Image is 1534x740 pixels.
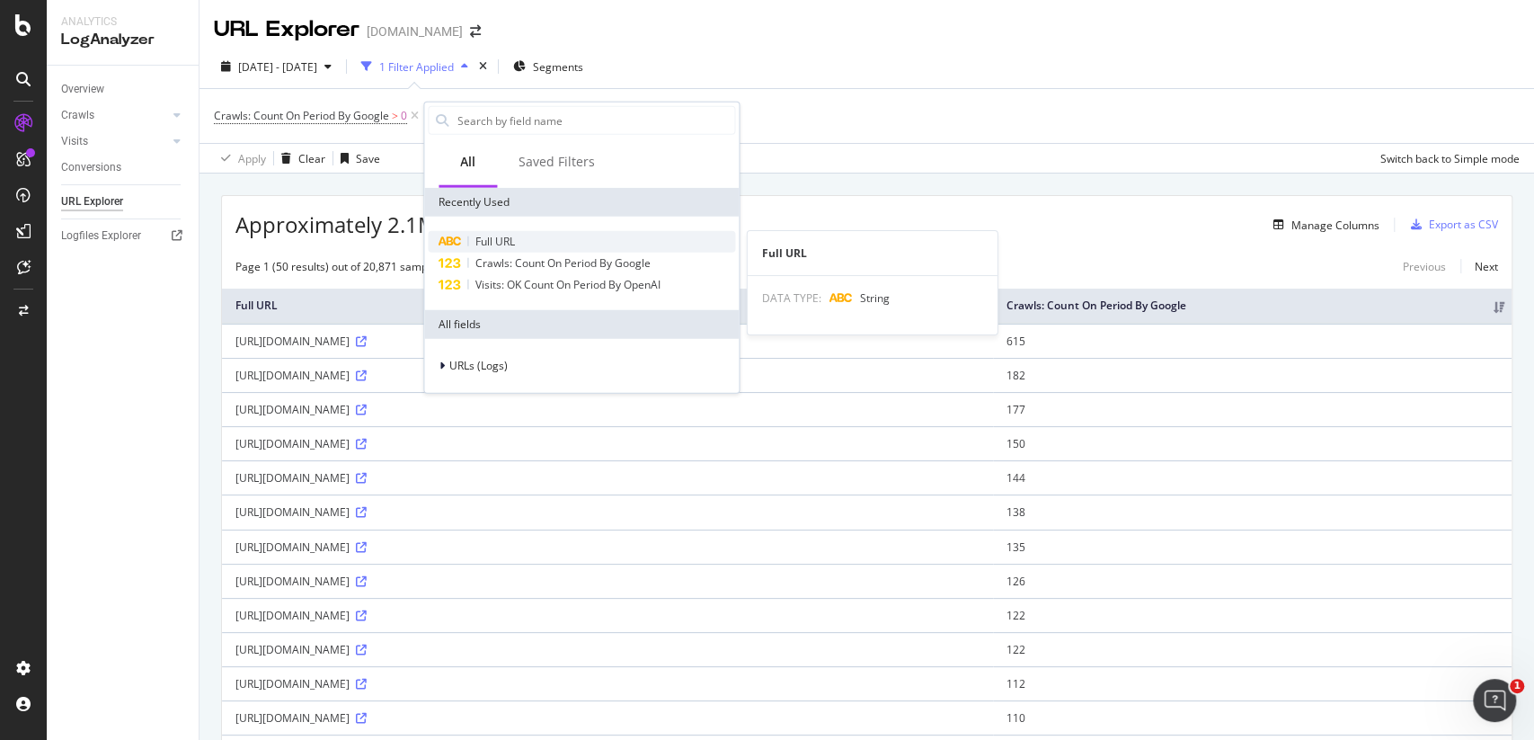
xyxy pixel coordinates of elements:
span: Segments [533,59,583,75]
td: 110 [993,700,1512,735]
button: Clear [274,144,325,173]
div: [URL][DOMAIN_NAME] [235,608,980,623]
td: 138 [993,495,1512,529]
div: Apply [238,151,266,166]
div: All fields [424,310,739,339]
a: Conversions [61,158,186,177]
div: LogAnalyzer [61,30,184,50]
td: 112 [993,666,1512,700]
span: 0 [401,103,407,129]
div: [URL][DOMAIN_NAME] [235,539,980,555]
div: URL Explorer [61,192,123,211]
input: Search by field name [456,107,734,134]
span: Crawls: Count On Period By Google [475,255,651,271]
span: [DATE] - [DATE] [238,59,317,75]
span: Visits: OK Count On Period By OpenAI [475,277,661,292]
iframe: Intercom live chat [1473,679,1516,722]
button: Segments [506,52,590,81]
button: Switch back to Simple mode [1373,144,1520,173]
span: String [860,290,890,306]
div: Analytics [61,14,184,30]
div: [DOMAIN_NAME] [367,22,463,40]
span: Crawls: Count On Period By Google [214,108,389,123]
a: Next [1460,254,1498,280]
a: Crawls [61,106,168,125]
span: > [392,108,398,123]
th: Full URL: activate to sort column ascending [222,289,993,324]
div: Crawls [61,106,94,125]
div: [URL][DOMAIN_NAME] [235,504,980,520]
th: Crawls: Count On Period By Google: activate to sort column ascending [993,289,1512,324]
div: [URL][DOMAIN_NAME] [235,574,980,589]
div: Visits [61,132,88,151]
div: Clear [298,151,325,166]
div: Overview [61,80,104,99]
span: Approximately 2.1M URLs found [235,210,560,240]
td: 182 [993,358,1512,392]
div: [URL][DOMAIN_NAME] [235,470,980,486]
div: [URL][DOMAIN_NAME] [235,676,980,691]
span: Full URL [475,234,515,249]
a: Overview [61,80,186,99]
div: [URL][DOMAIN_NAME] [235,402,980,417]
div: Save [356,151,380,166]
button: Manage Columns [1266,214,1379,236]
div: Recently Used [424,188,739,217]
div: All [460,153,475,171]
td: 615 [993,324,1512,358]
a: Logfiles Explorer [61,227,186,245]
div: [URL][DOMAIN_NAME] [235,710,980,726]
div: arrow-right-arrow-left [470,25,481,38]
div: Full URL [748,245,998,261]
button: Save [333,144,380,173]
div: times [475,58,491,76]
div: [URL][DOMAIN_NAME] [235,334,980,349]
div: URL Explorer [214,14,359,45]
td: 135 [993,530,1512,564]
td: 177 [993,392,1512,426]
span: URLs (Logs) [449,358,508,373]
td: 122 [993,598,1512,632]
td: 150 [993,426,1512,460]
a: URL Explorer [61,192,186,211]
button: Export as CSV [1404,210,1498,239]
span: DATA TYPE: [762,290,821,306]
div: [URL][DOMAIN_NAME] [235,368,980,383]
td: 144 [993,460,1512,495]
div: Logfiles Explorer [61,227,141,245]
div: [URL][DOMAIN_NAME] [235,642,980,657]
a: Visits [61,132,168,151]
div: Conversions [61,158,121,177]
td: 122 [993,632,1512,666]
div: 1 Filter Applied [379,59,454,75]
div: Manage Columns [1291,218,1379,233]
div: Switch back to Simple mode [1380,151,1520,166]
button: Apply [214,144,266,173]
div: Page 1 (50 results) out of 20,871 sampled entries [235,259,481,274]
div: Saved Filters [519,153,595,171]
button: Add Filter [422,105,494,127]
button: 1 Filter Applied [354,52,475,81]
span: 1 [1510,679,1524,693]
button: [DATE] - [DATE] [214,52,339,81]
td: 126 [993,564,1512,598]
div: Export as CSV [1429,217,1498,232]
div: [URL][DOMAIN_NAME] [235,436,980,451]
